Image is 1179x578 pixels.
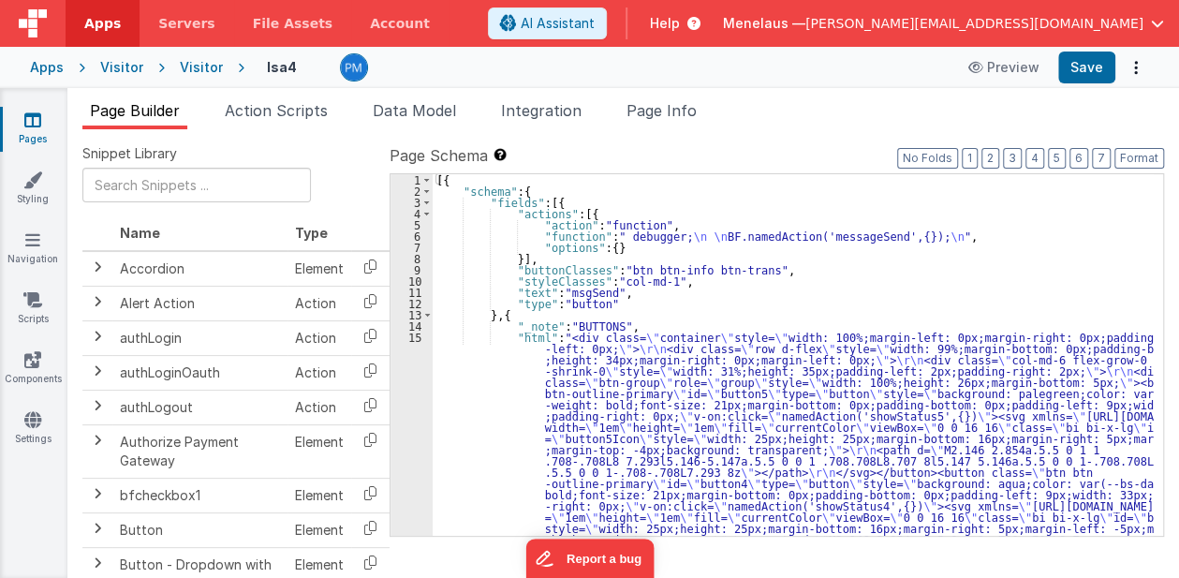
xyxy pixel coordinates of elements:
div: 13 [391,309,433,320]
div: 11 [391,287,433,298]
input: Search Snippets ... [82,168,311,202]
span: File Assets [253,14,333,33]
span: Page Schema [390,144,488,167]
button: No Folds [897,148,958,169]
span: Data Model [373,101,456,120]
td: Accordion [112,251,287,287]
button: 6 [1069,148,1088,169]
div: 4 [391,208,433,219]
div: 5 [391,219,433,230]
button: 4 [1025,148,1044,169]
div: 2 [391,185,433,197]
div: 9 [391,264,433,275]
button: Format [1114,148,1164,169]
td: Button [112,512,287,547]
div: 3 [391,197,433,208]
span: Action Scripts [225,101,328,120]
td: Action [287,286,351,320]
div: 6 [391,230,433,242]
span: Type [295,225,328,241]
div: Visitor [180,58,223,77]
button: 2 [981,148,999,169]
button: 7 [1092,148,1111,169]
span: Page Info [626,101,697,120]
td: authLogout [112,390,287,424]
td: Authorize Payment Gateway [112,424,287,478]
iframe: Marker.io feedback button [525,539,654,578]
div: Visitor [100,58,143,77]
td: Action [287,355,351,390]
span: AI Assistant [521,14,595,33]
div: Apps [30,58,64,77]
td: Element [287,512,351,547]
button: 1 [962,148,978,169]
div: 12 [391,298,433,309]
td: Action [287,320,351,355]
span: Name [120,225,160,241]
td: authLoginOauth [112,355,287,390]
div: 7 [391,242,433,253]
div: 8 [391,253,433,264]
td: Element [287,478,351,512]
button: Save [1058,52,1115,83]
span: Apps [84,14,121,33]
span: Snippet Library [82,144,177,163]
span: Integration [501,101,582,120]
td: Alert Action [112,286,287,320]
div: 1 [391,174,433,185]
span: [PERSON_NAME][EMAIL_ADDRESS][DOMAIN_NAME] [805,14,1143,33]
h4: lsa4 [267,60,297,74]
div: 10 [391,275,433,287]
button: Preview [957,52,1051,82]
td: authLogin [112,320,287,355]
button: 3 [1003,148,1022,169]
button: 5 [1048,148,1066,169]
button: Options [1123,54,1149,81]
span: Page Builder [90,101,180,120]
div: 14 [391,320,433,332]
span: Help [650,14,680,33]
span: Servers [158,14,214,33]
td: Element [287,424,351,478]
td: Action [287,390,351,424]
td: Element [287,251,351,287]
td: bfcheckbox1 [112,478,287,512]
button: Menelaus — [PERSON_NAME][EMAIL_ADDRESS][DOMAIN_NAME] [723,14,1164,33]
button: AI Assistant [488,7,607,39]
span: Menelaus — [723,14,805,33]
img: a12ed5ba5769bda9d2665f51d2850528 [341,54,367,81]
